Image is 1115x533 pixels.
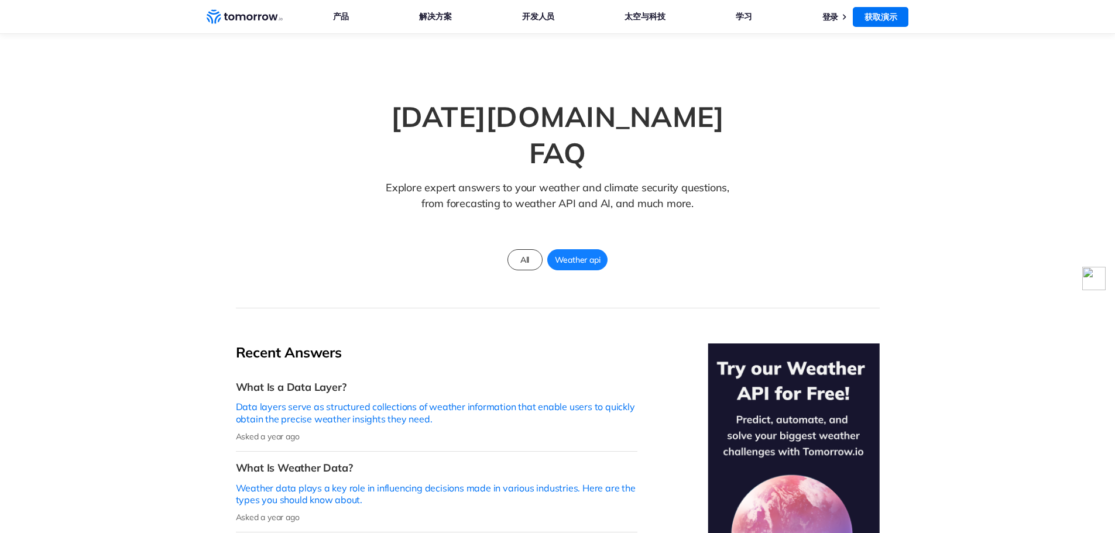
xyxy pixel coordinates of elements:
[736,11,752,22] font: 学习
[236,461,637,474] h3: What Is Weather Data?
[236,512,637,522] p: Asked a year ago
[822,12,839,22] a: 登录
[736,9,752,24] a: 学习
[625,9,665,24] a: 太空与科技
[419,11,451,22] font: 解决方案
[625,11,665,22] font: 太空与科技
[359,98,757,171] h1: [DATE][DOMAIN_NAME] FAQ
[236,431,637,442] p: Asked a year ago
[236,401,637,425] p: Data layers serve as structured collections of weather information that enable users to quickly o...
[853,7,908,27] a: 获取演示
[236,482,637,507] p: Weather data plays a key role in influencing decisions made in various industries. Here are the t...
[548,252,608,267] span: Weather api
[507,249,543,270] a: All
[522,11,554,22] font: 开发人员
[419,9,451,24] a: 解决方案
[236,343,637,362] h2: Recent Answers
[236,371,637,452] a: What Is a Data Layer?Data layers serve as structured collections of weather information that enab...
[380,180,735,229] p: Explore expert answers to your weather and climate security questions, from forecasting to weathe...
[864,12,897,22] font: 获取演示
[522,9,554,24] a: 开发人员
[333,9,349,24] a: 产品
[207,8,283,26] a: 主页链接
[513,252,536,267] span: All
[547,249,608,270] a: Weather api
[236,452,637,532] a: What Is Weather Data?Weather data plays a key role in influencing decisions made in various indus...
[236,380,637,394] h3: What Is a Data Layer?
[333,11,349,22] font: 产品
